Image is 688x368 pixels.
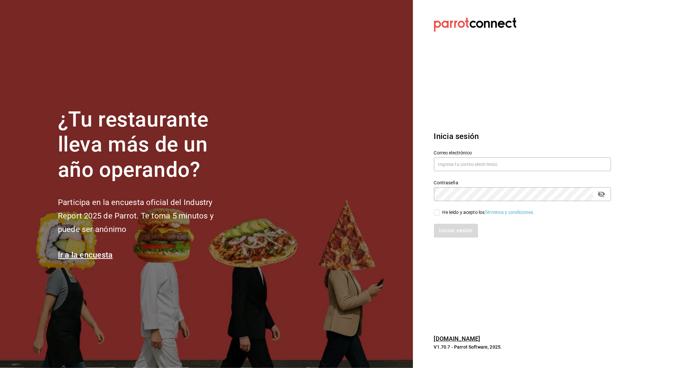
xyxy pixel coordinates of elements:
div: He leído y acepto los [443,209,535,216]
a: Términos y condiciones. [485,210,534,215]
h2: Participa en la encuesta oficial del Industry Report 2025 de Parrot. Te toma 5 minutos y puede se... [58,196,236,236]
button: passwordField [596,189,607,200]
label: Correo electrónico [434,150,611,155]
a: [DOMAIN_NAME] [434,335,480,342]
input: Ingresa tu correo electrónico [434,157,611,171]
a: Ir a la encuesta [58,250,113,260]
p: V1.70.7 - Parrot Software, 2025. [434,344,611,350]
h1: ¿Tu restaurante lleva más de un año operando? [58,107,236,183]
h3: Inicia sesión [434,130,611,142]
label: Contraseña [434,180,611,185]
